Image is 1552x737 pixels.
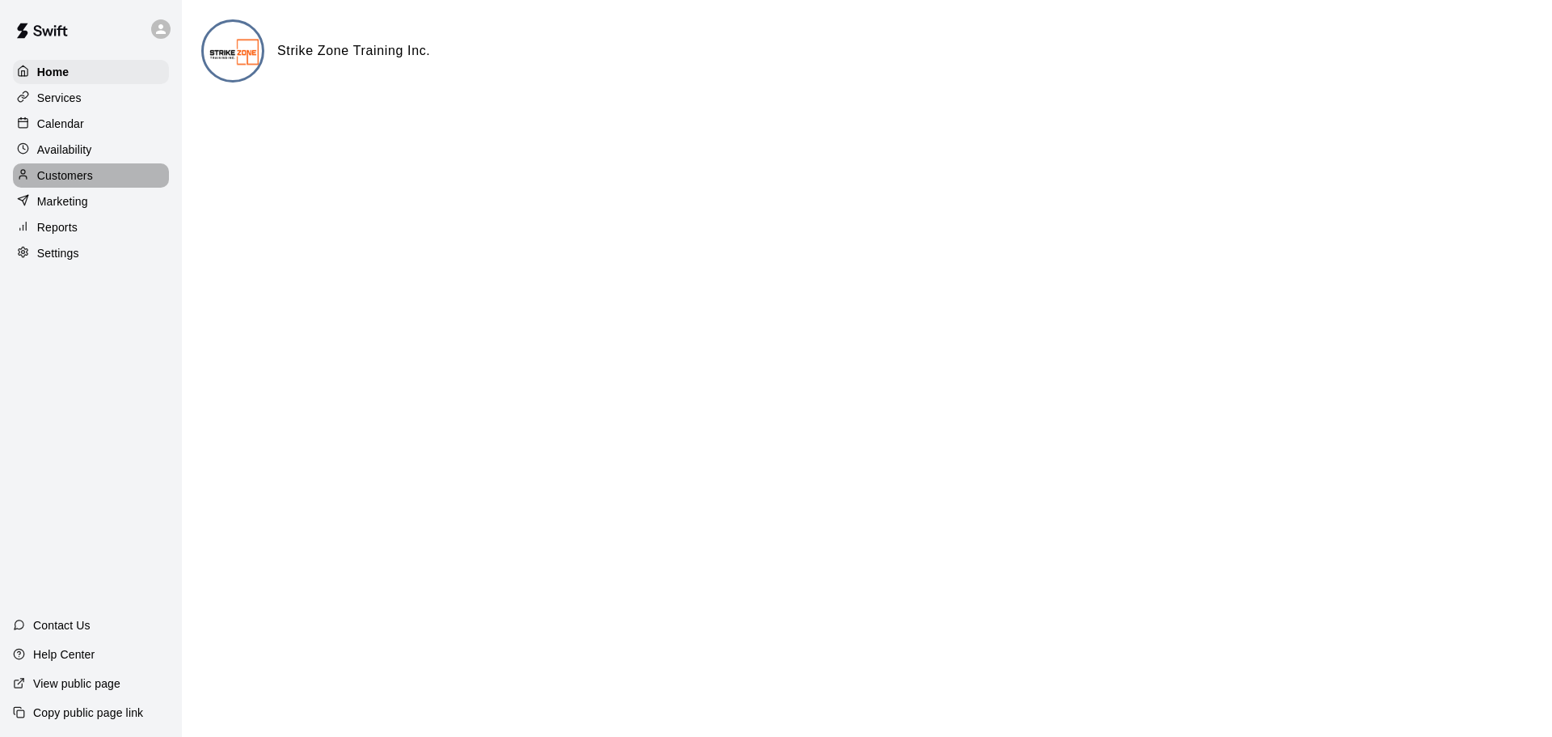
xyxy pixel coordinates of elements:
[37,193,88,210] p: Marketing
[277,40,430,61] h6: Strike Zone Training Inc.
[37,64,70,80] p: Home
[33,705,143,721] p: Copy public page link
[13,189,169,214] a: Marketing
[13,215,169,239] a: Reports
[37,90,82,106] p: Services
[13,138,169,162] a: Availability
[13,60,169,84] a: Home
[33,646,95,663] p: Help Center
[37,142,92,158] p: Availability
[13,163,169,188] a: Customers
[13,112,169,136] a: Calendar
[37,116,84,132] p: Calendar
[37,219,78,235] p: Reports
[13,86,169,110] a: Services
[13,241,169,265] a: Settings
[204,22,264,83] img: Strike Zone Training Inc. logo
[33,676,120,692] p: View public page
[33,617,91,633] p: Contact Us
[37,245,79,261] p: Settings
[37,167,93,184] p: Customers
